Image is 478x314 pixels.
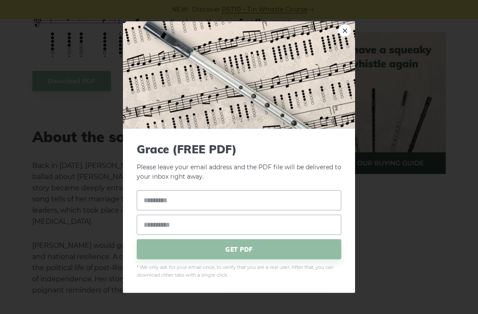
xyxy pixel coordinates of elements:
[137,142,341,182] p: Please leave your email address and the PDF file will be delivered to your inbox right away.
[137,264,341,279] span: * We only ask for your email once, to verify that you are a real user. After that, you can downlo...
[123,21,355,128] img: Tin Whistle Tab Preview
[137,142,341,155] span: Grace (FREE PDF)
[137,239,341,259] span: GET PDF
[338,24,351,37] a: ×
